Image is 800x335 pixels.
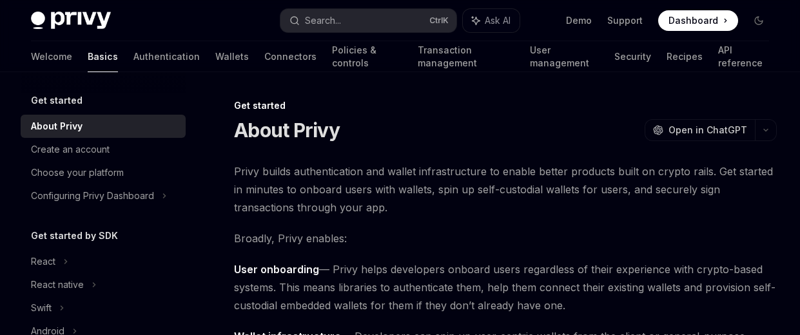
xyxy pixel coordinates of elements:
a: Dashboard [658,10,738,31]
button: Search...CtrlK [280,9,456,32]
div: React [31,254,55,269]
span: Ctrl K [429,15,449,26]
div: About Privy [31,119,83,134]
a: Support [607,14,643,27]
div: Choose your platform [31,165,124,180]
div: Create an account [31,142,110,157]
a: Demo [566,14,592,27]
button: Toggle dark mode [748,10,769,31]
a: Security [614,41,651,72]
a: About Privy [21,115,186,138]
span: — Privy helps developers onboard users regardless of their experience with crypto-based systems. ... [234,260,777,314]
strong: User onboarding [234,263,319,276]
span: Open in ChatGPT [668,124,747,137]
a: Basics [88,41,118,72]
a: Welcome [31,41,72,72]
a: Create an account [21,138,186,161]
div: Search... [305,13,341,28]
h5: Get started [31,93,83,108]
a: API reference [718,41,769,72]
h5: Get started by SDK [31,228,118,244]
a: Authentication [133,41,200,72]
a: Recipes [667,41,703,72]
a: Wallets [215,41,249,72]
h1: About Privy [234,119,340,142]
div: Swift [31,300,52,316]
div: React native [31,277,84,292]
span: Broadly, Privy enables: [234,229,777,247]
a: Choose your platform [21,161,186,184]
span: Ask AI [485,14,511,27]
button: Ask AI [463,9,520,32]
span: Dashboard [668,14,718,27]
a: Transaction management [418,41,514,72]
div: Get started [234,99,777,112]
a: Connectors [264,41,317,72]
img: dark logo [31,12,111,30]
button: Open in ChatGPT [645,119,755,141]
span: Privy builds authentication and wallet infrastructure to enable better products built on crypto r... [234,162,777,216]
div: Configuring Privy Dashboard [31,188,154,204]
a: User management [530,41,599,72]
a: Policies & controls [332,41,402,72]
